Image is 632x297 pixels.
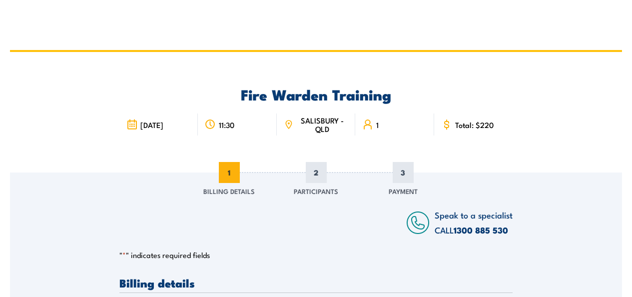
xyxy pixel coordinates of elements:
p: " " indicates required fields [119,250,513,260]
span: 3 [393,162,414,183]
h3: Billing details [119,277,513,288]
span: 1 [219,162,240,183]
span: Payment [389,186,418,196]
h2: Fire Warden Training [119,87,513,100]
span: Billing Details [203,186,255,196]
span: 1 [376,120,379,129]
span: 2 [306,162,327,183]
span: SALISBURY - QLD [296,116,348,133]
a: 1300 885 530 [454,223,508,236]
span: [DATE] [140,120,163,129]
span: Total: $220 [455,120,494,129]
span: Speak to a specialist CALL [435,208,513,236]
span: Participants [294,186,338,196]
span: 11:30 [219,120,234,129]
